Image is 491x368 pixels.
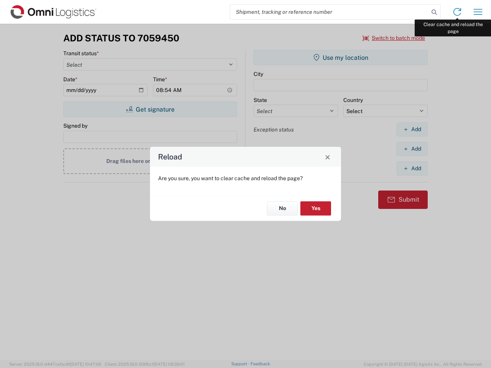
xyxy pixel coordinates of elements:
p: Are you sure, you want to clear cache and reload the page? [158,175,333,182]
input: Shipment, tracking or reference number [230,5,429,19]
button: No [267,201,298,215]
button: Close [322,151,333,162]
button: Yes [300,201,331,215]
h4: Reload [158,151,182,163]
